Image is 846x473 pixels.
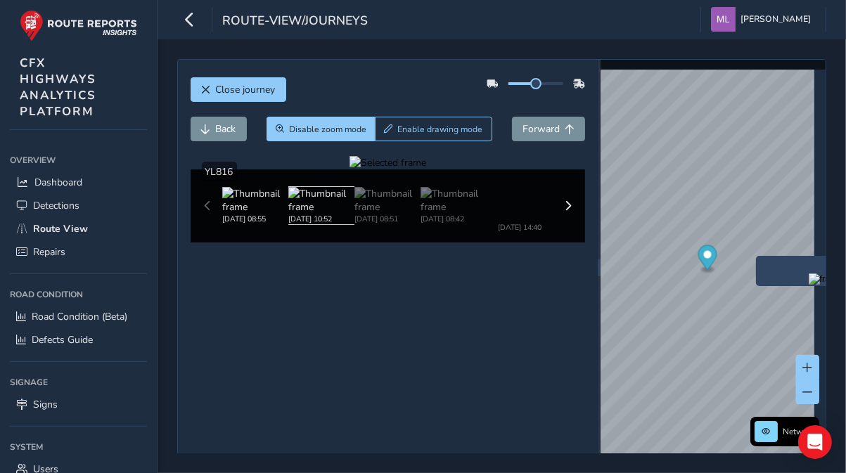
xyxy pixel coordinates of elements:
[10,217,147,240] a: Route View
[375,117,492,141] button: Draw
[354,214,421,224] div: [DATE] 08:51
[711,7,736,32] img: diamond-layout
[222,214,288,224] div: [DATE] 08:55
[741,7,811,32] span: [PERSON_NAME]
[421,214,487,224] div: [DATE] 08:42
[20,55,96,119] span: CFX HIGHWAYS ANALYTICS PLATFORM
[10,150,147,171] div: Overview
[10,393,147,416] a: Signs
[421,187,487,214] img: Thumbnail frame
[32,333,93,346] span: Defects Guide
[222,187,288,214] img: Thumbnail frame
[798,425,832,459] div: Open Intercom Messenger
[10,328,147,351] a: Defects Guide
[222,12,368,32] span: route-view/journeys
[34,176,82,189] span: Dashboard
[267,117,376,141] button: Zoom
[33,245,65,259] span: Repairs
[10,171,147,194] a: Dashboard
[33,398,58,411] span: Signs
[10,305,147,328] a: Road Condition (Beta)
[33,222,88,235] span: Route View
[523,122,560,136] span: Forward
[809,273,844,285] img: frame
[487,187,553,214] img: Thumbnail frame
[10,436,147,458] div: System
[289,124,366,135] span: Disable zoom mode
[191,117,247,141] button: Back
[354,187,421,214] img: Thumbnail frame
[10,372,147,393] div: Signage
[711,7,816,32] button: [PERSON_NAME]
[698,245,717,274] div: Map marker
[33,199,79,212] span: Detections
[191,77,286,102] button: Close journey
[398,124,483,135] span: Enable drawing mode
[216,83,276,96] span: Close journey
[512,117,585,141] button: Forward
[553,214,620,224] div: [DATE] 09:55
[20,10,137,41] img: rr logo
[32,310,127,323] span: Road Condition (Beta)
[288,214,354,224] div: [DATE] 10:52
[10,194,147,217] a: Detections
[216,122,236,136] span: Back
[288,187,354,214] img: Thumbnail frame
[10,240,147,264] a: Repairs
[553,187,620,214] img: Thumbnail frame
[487,214,553,224] div: [DATE] 14:40
[205,165,233,179] span: YL816
[10,284,147,305] div: Road Condition
[783,426,815,437] span: Network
